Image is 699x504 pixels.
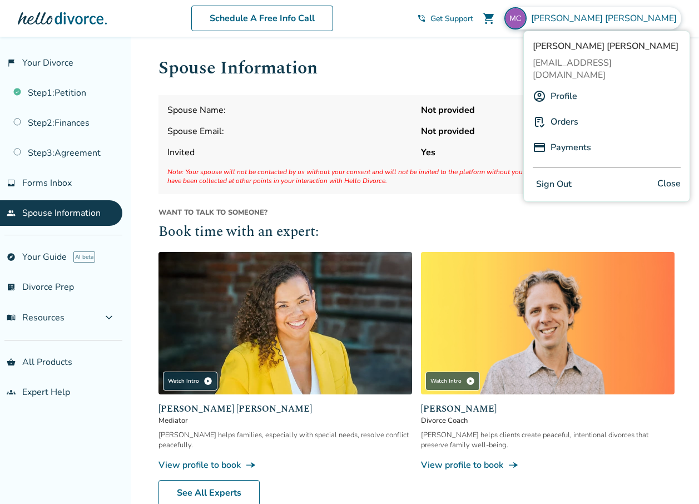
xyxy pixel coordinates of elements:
[163,372,217,391] div: Watch Intro
[158,459,412,471] a: View profile to bookline_end_arrow_notch
[643,451,699,504] iframe: Chat Widget
[191,6,333,31] a: Schedule A Free Info Call
[421,416,675,426] span: Divorce Coach
[533,57,681,81] span: [EMAIL_ADDRESS][DOMAIN_NAME]
[7,179,16,187] span: inbox
[158,252,412,395] img: Claudia Brown Coulter
[7,209,16,218] span: people
[22,177,72,189] span: Forms Inbox
[551,111,578,132] a: Orders
[167,104,412,116] span: Spouse Name:
[167,146,412,159] span: Invited
[421,104,666,116] strong: Not provided
[158,430,412,450] div: [PERSON_NAME] helps families, especially with special needs, resolve conflict peacefully.
[204,377,212,386] span: play_circle
[417,14,426,23] span: phone_in_talk
[425,372,480,391] div: Watch Intro
[430,13,473,24] span: Get Support
[7,58,16,67] span: flag_2
[158,416,412,426] span: Mediator
[7,388,16,397] span: groups
[7,253,16,261] span: explore
[421,146,666,159] strong: Yes
[421,125,666,137] strong: Not provided
[421,402,675,416] span: [PERSON_NAME]
[551,86,577,107] a: Profile
[7,358,16,367] span: shopping_basket
[245,459,256,471] span: line_end_arrow_notch
[531,12,681,24] span: [PERSON_NAME] [PERSON_NAME]
[417,13,473,24] a: phone_in_talkGet Support
[466,377,475,386] span: play_circle
[533,115,546,129] img: P
[533,141,546,154] img: P
[7,313,16,322] span: menu_book
[421,459,675,471] a: View profile to bookline_end_arrow_notch
[158,402,412,416] span: [PERSON_NAME] [PERSON_NAME]
[167,167,666,185] span: Note: Your spouse will not be contacted by us without your consent and will not be invited to the...
[7,312,65,324] span: Resources
[508,459,519,471] span: line_end_arrow_notch
[73,251,95,263] span: AI beta
[102,311,116,324] span: expand_more
[421,430,675,450] div: [PERSON_NAME] helps clients create peaceful, intentional divorces that preserve family well-being.
[533,40,681,52] span: [PERSON_NAME] [PERSON_NAME]
[158,55,675,82] h1: Spouse Information
[167,125,412,137] span: Spouse Email:
[7,283,16,291] span: list_alt_check
[482,12,495,25] span: shopping_cart
[533,176,575,192] button: Sign Out
[657,176,681,192] span: Close
[421,252,675,395] img: James Traub
[158,222,675,243] h2: Book time with an expert:
[504,7,527,29] img: marykatecline@gmail.com
[158,207,675,218] span: Want to talk to someone?
[533,90,546,103] img: A
[551,137,591,158] a: Payments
